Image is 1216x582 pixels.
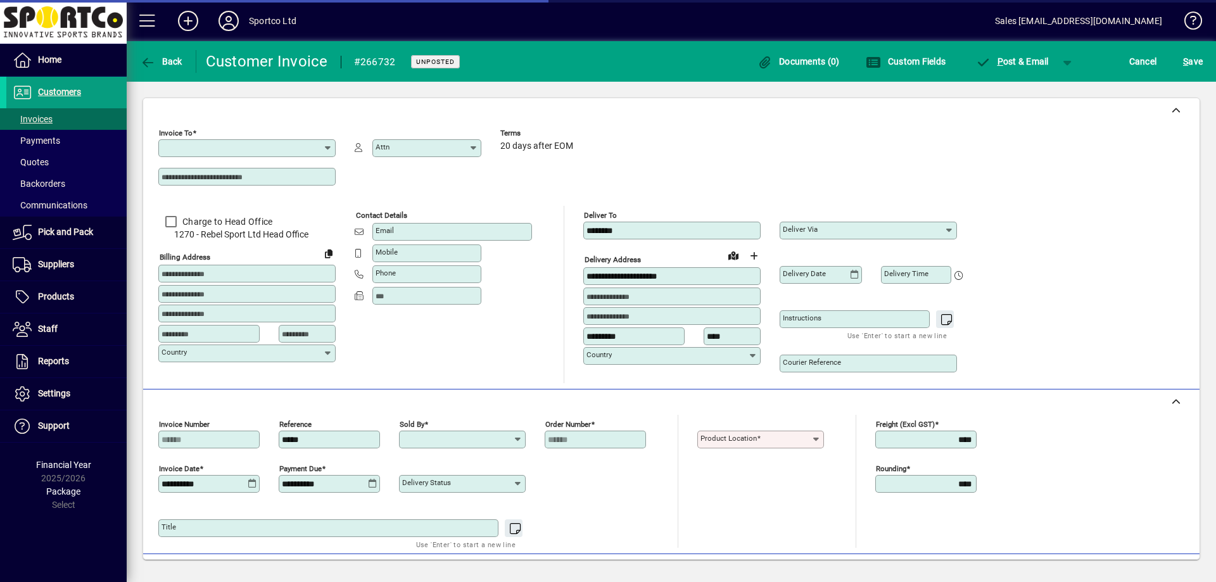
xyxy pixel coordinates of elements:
[975,56,1049,66] span: ost & Email
[180,215,272,228] label: Charge to Head Office
[6,151,127,173] a: Quotes
[38,259,74,269] span: Suppliers
[876,464,906,473] mat-label: Rounding
[866,56,946,66] span: Custom Fields
[847,328,947,343] mat-hint: Use 'Enter' to start a new line
[206,51,328,72] div: Customer Invoice
[161,348,187,357] mat-label: Country
[319,243,339,263] button: Copy to Delivery address
[13,179,65,189] span: Backorders
[159,464,199,473] mat-label: Invoice date
[400,420,424,429] mat-label: Sold by
[1129,51,1157,72] span: Cancel
[376,226,394,235] mat-label: Email
[1126,50,1160,73] button: Cancel
[500,141,573,151] span: 20 days after EOM
[249,11,296,31] div: Sportco Ltd
[700,434,757,443] mat-label: Product location
[13,136,60,146] span: Payments
[884,269,928,278] mat-label: Delivery time
[38,87,81,97] span: Customers
[783,225,818,234] mat-label: Deliver via
[545,420,591,429] mat-label: Order number
[158,228,336,241] span: 1270 - Rebel Sport Ltd Head Office
[13,200,87,210] span: Communications
[127,50,196,73] app-page-header-button: Back
[168,9,208,32] button: Add
[416,537,516,552] mat-hint: Use 'Enter' to start a new line
[754,50,843,73] button: Documents (0)
[500,129,576,137] span: Terms
[46,486,80,497] span: Package
[159,129,193,137] mat-label: Invoice To
[13,114,53,124] span: Invoices
[6,217,127,248] a: Pick and Pack
[279,420,312,429] mat-label: Reference
[6,281,127,313] a: Products
[6,108,127,130] a: Invoices
[354,52,396,72] div: #266732
[6,313,127,345] a: Staff
[757,56,840,66] span: Documents (0)
[38,54,61,65] span: Home
[6,173,127,194] a: Backorders
[723,245,744,265] a: View on map
[783,313,821,322] mat-label: Instructions
[159,420,210,429] mat-label: Invoice number
[38,388,70,398] span: Settings
[783,269,826,278] mat-label: Delivery date
[744,246,764,266] button: Choose address
[995,11,1162,31] div: Sales [EMAIL_ADDRESS][DOMAIN_NAME]
[6,194,127,216] a: Communications
[6,410,127,442] a: Support
[416,58,455,66] span: Unposted
[38,421,70,431] span: Support
[38,227,93,237] span: Pick and Pack
[584,211,617,220] mat-label: Deliver To
[863,50,949,73] button: Custom Fields
[38,356,69,366] span: Reports
[140,56,182,66] span: Back
[783,358,841,367] mat-label: Courier Reference
[969,50,1055,73] button: Post & Email
[376,142,389,151] mat-label: Attn
[376,248,398,256] mat-label: Mobile
[586,350,612,359] mat-label: Country
[6,346,127,377] a: Reports
[38,291,74,301] span: Products
[376,269,396,277] mat-label: Phone
[208,9,249,32] button: Profile
[6,130,127,151] a: Payments
[279,464,322,473] mat-label: Payment due
[1183,56,1188,66] span: S
[6,249,127,281] a: Suppliers
[876,420,935,429] mat-label: Freight (excl GST)
[6,378,127,410] a: Settings
[997,56,1003,66] span: P
[1180,50,1206,73] button: Save
[36,460,91,470] span: Financial Year
[137,50,186,73] button: Back
[13,157,49,167] span: Quotes
[161,522,176,531] mat-label: Title
[402,478,451,487] mat-label: Delivery status
[1175,3,1200,44] a: Knowledge Base
[1183,51,1203,72] span: ave
[38,324,58,334] span: Staff
[6,44,127,76] a: Home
